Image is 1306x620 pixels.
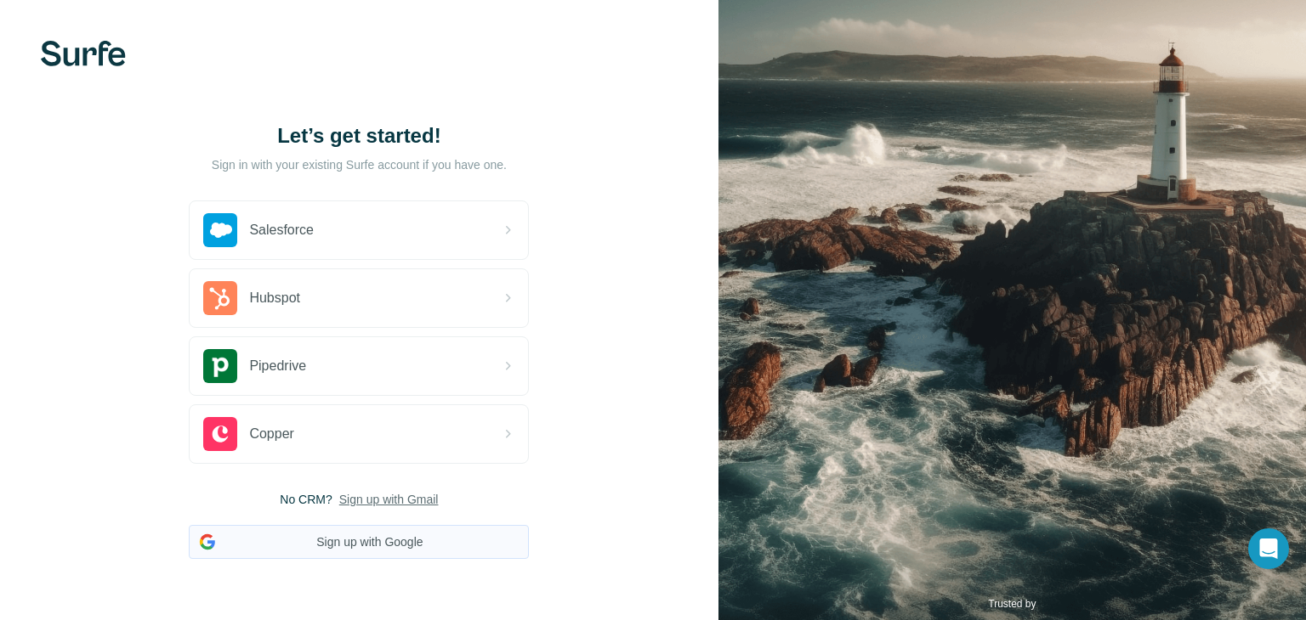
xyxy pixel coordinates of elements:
[339,491,439,508] button: Sign up with Gmail
[249,220,314,240] span: Salesforce
[189,525,529,559] button: Sign up with Google
[203,213,237,247] img: salesforce's logo
[212,156,507,173] p: Sign in with your existing Surfe account if you have one.
[203,349,237,383] img: pipedrive's logo
[249,424,293,444] span: Copper
[1248,528,1289,569] div: Open Intercom Messenger
[988,596,1036,612] p: Trusted by
[189,122,529,149] h1: Let’s get started!
[280,491,332,508] span: No CRM?
[203,281,237,315] img: hubspot's logo
[249,356,306,376] span: Pipedrive
[249,288,300,308] span: Hubspot
[41,41,126,66] img: Surfe's logo
[203,417,237,451] img: copper's logo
